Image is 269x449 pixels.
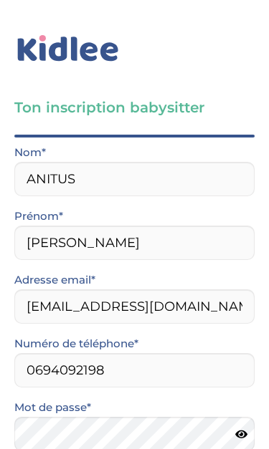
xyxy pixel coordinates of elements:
input: Prénom [14,226,255,260]
input: Nom [14,162,255,196]
input: Email [14,289,255,324]
input: Numero de telephone [14,353,255,387]
h3: Ton inscription babysitter [14,97,255,117]
label: Mot de passe* [14,398,91,417]
label: Numéro de téléphone* [14,334,138,353]
img: logo_kidlee_bleu [14,32,122,65]
label: Prénom* [14,207,63,226]
label: Adresse email* [14,271,95,289]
